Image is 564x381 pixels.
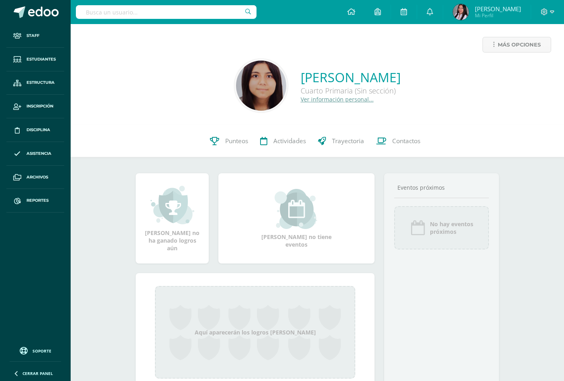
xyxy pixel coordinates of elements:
[6,189,64,213] a: Reportes
[6,48,64,71] a: Estudiantes
[410,220,426,236] img: event_icon.png
[475,12,521,19] span: Mi Perfil
[26,79,55,86] span: Estructura
[273,137,306,145] span: Actividades
[392,137,420,145] span: Contactos
[33,348,51,354] span: Soporte
[225,137,248,145] span: Punteos
[155,286,355,379] div: Aquí aparecerán los logros [PERSON_NAME]
[257,189,337,248] div: [PERSON_NAME] no tiene eventos
[26,150,51,157] span: Asistencia
[26,32,39,39] span: Staff
[394,184,489,191] div: Eventos próximos
[151,185,194,225] img: achievement_small.png
[6,95,64,118] a: Inscripción
[370,125,426,157] a: Contactos
[301,69,401,86] a: [PERSON_NAME]
[301,95,374,103] a: Ver información personal...
[498,37,541,52] span: Más opciones
[430,220,473,235] span: No hay eventos próximos
[236,61,286,111] img: 8a475344dd9c41d61981be5d0030abd5.png
[6,166,64,189] a: Archivos
[22,371,53,376] span: Cerrar panel
[453,4,469,20] img: 1c4a8e29229ca7cba10d259c3507f649.png
[26,127,50,133] span: Disciplina
[26,197,49,204] span: Reportes
[26,103,53,109] span: Inscripción
[26,56,56,63] span: Estudiantes
[483,37,551,53] a: Más opciones
[301,86,401,95] div: Cuarto Primaria (Sin sección)
[26,174,48,180] span: Archivos
[332,137,364,145] span: Trayectoria
[204,125,254,157] a: Punteos
[6,71,64,95] a: Estructura
[144,185,201,252] div: [PERSON_NAME] no ha ganado logros aún
[475,5,521,13] span: [PERSON_NAME]
[76,5,257,19] input: Busca un usuario...
[6,118,64,142] a: Disciplina
[312,125,370,157] a: Trayectoria
[10,345,61,356] a: Soporte
[254,125,312,157] a: Actividades
[6,142,64,166] a: Asistencia
[6,24,64,48] a: Staff
[275,189,318,229] img: event_small.png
